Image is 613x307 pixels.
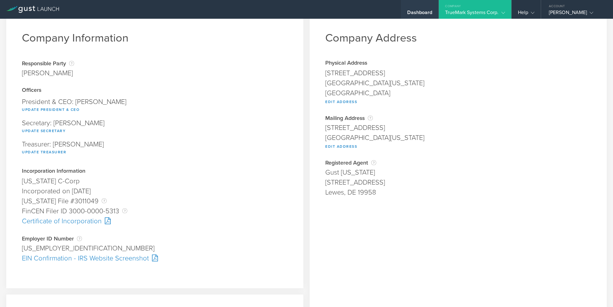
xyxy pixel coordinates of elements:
[22,106,79,113] button: Update President & CEO
[325,187,591,197] div: Lewes, DE 19958
[22,31,288,45] h1: Company Information
[22,60,74,67] div: Responsible Party
[325,115,591,121] div: Mailing Address
[22,168,288,175] div: Incorporation Information
[22,235,288,242] div: Employer ID Number
[22,87,288,94] div: Officers
[325,31,591,45] h1: Company Address
[325,177,591,187] div: [STREET_ADDRESS]
[325,160,591,166] div: Registered Agent
[325,78,591,88] div: [GEOGRAPHIC_DATA][US_STATE]
[22,95,288,116] div: President & CEO: [PERSON_NAME]
[325,167,591,177] div: Gust [US_STATE]
[22,186,288,196] div: Incorporated on [DATE]
[325,123,591,133] div: [STREET_ADDRESS]
[22,138,288,159] div: Treasurer: [PERSON_NAME]
[22,196,288,206] div: [US_STATE] File #3011049
[549,9,602,19] div: [PERSON_NAME]
[22,206,288,216] div: FinCEN Filer ID 3000-0000-5313
[325,88,591,98] div: [GEOGRAPHIC_DATA]
[407,9,432,19] div: Dashboard
[518,9,534,19] div: Help
[582,277,613,307] iframe: Chat Widget
[22,116,288,138] div: Secretary: [PERSON_NAME]
[325,68,591,78] div: [STREET_ADDRESS]
[325,98,357,106] button: Edit Address
[445,9,505,19] div: TrueMark Systems Corp.
[325,143,357,150] button: Edit Address
[325,133,591,143] div: [GEOGRAPHIC_DATA][US_STATE]
[22,68,74,78] div: [PERSON_NAME]
[325,60,591,67] div: Physical Address
[22,253,288,263] div: EIN Confirmation - IRS Website Screenshot
[22,148,66,156] button: Update Treasurer
[22,127,66,135] button: Update Secretary
[22,176,288,186] div: [US_STATE] C-Corp
[22,243,288,253] div: [US_EMPLOYER_IDENTIFICATION_NUMBER]
[22,216,288,226] div: Certificate of Incorporation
